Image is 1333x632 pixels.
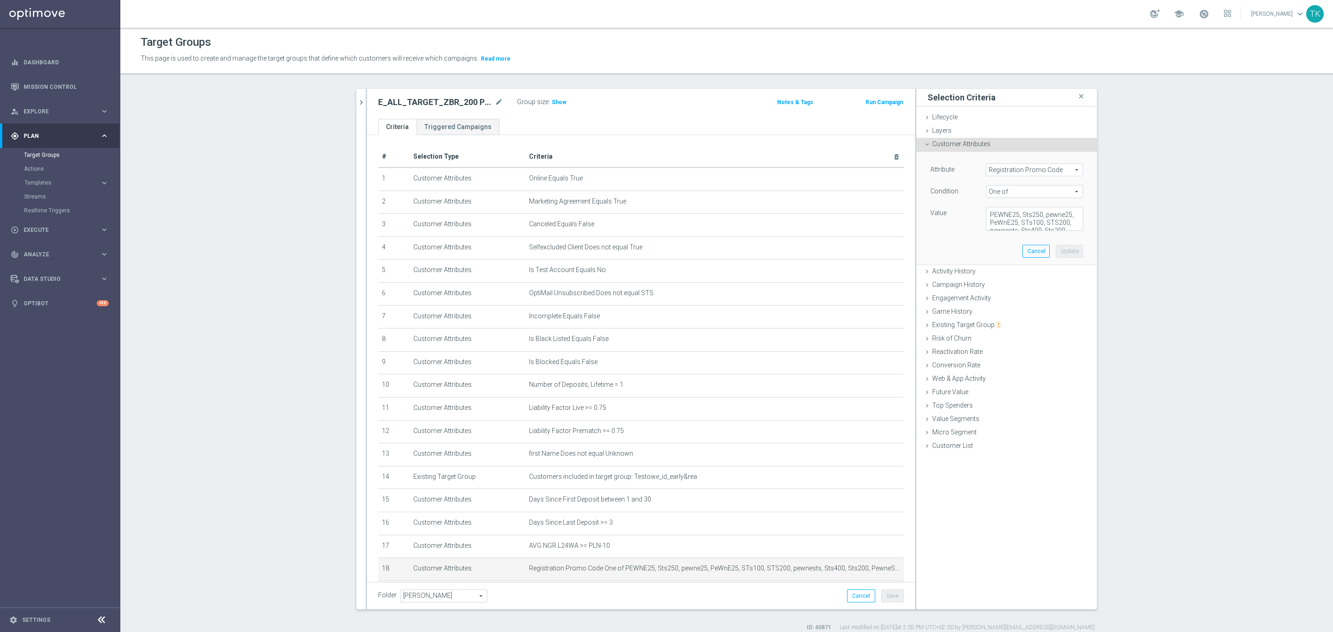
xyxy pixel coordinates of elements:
[552,99,567,105] span: Show
[378,558,410,581] td: 18
[410,443,525,466] td: Customer Attributes
[378,489,410,512] td: 15
[410,305,525,328] td: Customer Attributes
[11,291,109,316] div: Optibot
[24,151,96,159] a: Target Groups
[378,282,410,305] td: 6
[10,275,109,283] button: Data Studio keyboard_arrow_right
[97,300,109,306] div: +10
[11,250,19,259] i: track_changes
[529,153,553,160] span: Criteria
[930,209,947,217] label: Value
[529,564,900,572] span: Registration Promo Code One of PEWNE25, Sts250, pewne25, PeWnE25, STs100, STS200, pewnests, Sts40...
[932,415,979,422] span: Value Segments
[529,381,623,389] span: Number of Deposits, Lifetime = 1
[378,420,410,443] td: 12
[22,617,50,623] a: Settings
[410,351,525,374] td: Customer Attributes
[529,519,613,527] span: Days Since Last Deposit >= 3
[11,275,100,283] div: Data Studio
[11,107,19,116] i: person_search
[100,274,109,283] i: keyboard_arrow_right
[100,225,109,234] i: keyboard_arrow_right
[529,174,583,182] span: Online Equals True
[1295,9,1305,19] span: keyboard_arrow_down
[410,146,525,167] th: Selection Type
[932,335,972,342] span: Risk of Churn
[932,348,983,355] span: Reactivation Rate
[10,132,109,140] button: gps_fixed Plan keyboard_arrow_right
[410,535,525,558] td: Customer Attributes
[25,180,91,186] span: Templates
[881,589,904,602] button: Save
[378,328,410,352] td: 8
[410,282,525,305] td: Customer Attributes
[410,191,525,214] td: Customer Attributes
[529,266,606,274] span: Is Test Account Equals No
[932,388,968,396] span: Future Value
[529,358,598,366] span: Is Blocked Equals False
[11,132,100,140] div: Plan
[529,404,606,412] span: Liability Factor Live >= 0.75
[776,97,814,107] button: Notes & Tags
[378,351,410,374] td: 9
[1077,90,1086,103] i: close
[25,180,100,186] div: Templates
[548,98,550,106] label: :
[378,191,410,214] td: 2
[932,113,958,121] span: Lifecycle
[10,300,109,307] button: lightbulb Optibot +10
[100,107,109,116] i: keyboard_arrow_right
[378,443,410,466] td: 13
[24,193,96,200] a: Streams
[865,97,904,107] button: Run Campaign
[378,214,410,237] td: 3
[410,512,525,535] td: Customer Attributes
[10,83,109,91] button: Mission Control
[24,133,100,139] span: Plan
[378,512,410,535] td: 16
[378,167,410,191] td: 1
[24,165,96,173] a: Actions
[932,281,985,288] span: Campaign History
[11,299,19,308] i: lightbulb
[410,236,525,260] td: Customer Attributes
[24,50,109,74] a: Dashboard
[932,127,952,134] span: Layers
[480,54,511,64] button: Read more
[410,260,525,283] td: Customer Attributes
[100,179,109,187] i: keyboard_arrow_right
[1056,245,1083,258] button: Update
[10,226,109,234] button: play_circle_outline Execute keyboard_arrow_right
[378,374,410,397] td: 10
[10,251,109,258] button: track_changes Analyze keyboard_arrow_right
[141,36,211,49] h1: Target Groups
[932,428,977,436] span: Micro Segment
[24,109,100,114] span: Explore
[11,132,19,140] i: gps_fixed
[10,59,109,66] button: equalizer Dashboard
[378,305,410,328] td: 7
[1250,7,1306,21] a: [PERSON_NAME]keyboard_arrow_down
[932,361,980,369] span: Conversion Rate
[517,98,548,106] label: Group size
[24,252,100,257] span: Analyze
[529,312,600,320] span: Incomplete Equals False
[932,140,990,148] span: Customer Attributes
[11,226,19,234] i: play_circle_outline
[932,442,973,449] span: Customer List
[529,335,609,343] span: Is Black Listed Equals False
[24,179,109,186] button: Templates keyboard_arrow_right
[378,146,410,167] th: #
[893,153,900,161] i: delete_forever
[410,167,525,191] td: Customer Attributes
[410,374,525,397] td: Customer Attributes
[410,466,525,489] td: Existing Target Group
[11,74,109,99] div: Mission Control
